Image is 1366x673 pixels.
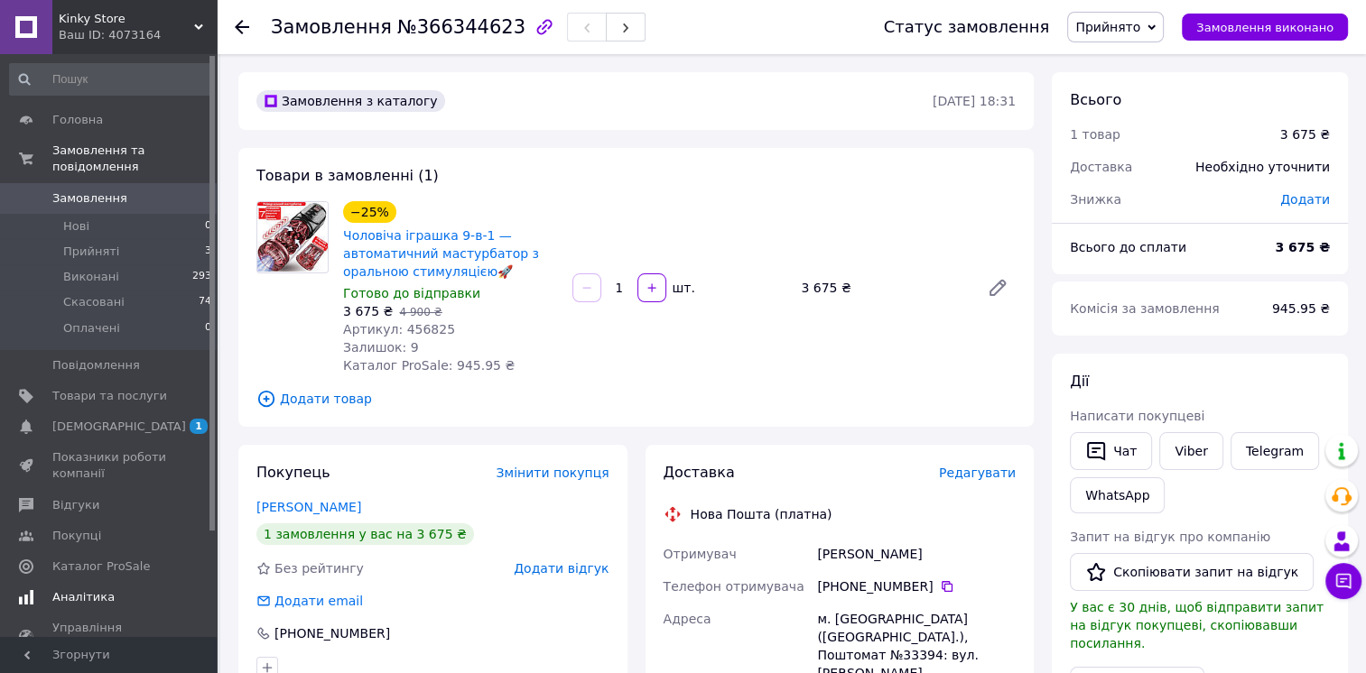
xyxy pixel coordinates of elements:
[1075,20,1140,34] span: Прийнято
[273,624,392,642] div: [PHONE_NUMBER]
[192,269,211,285] span: 293
[1196,21,1333,34] span: Замовлення виконано
[664,579,804,594] span: Телефон отримувача
[63,269,119,285] span: Виконані
[343,304,393,318] span: 3 675 ₴
[1159,432,1222,470] a: Viber
[343,201,396,223] div: −25%
[1070,600,1324,650] span: У вас є 30 днів, щоб відправити запит на відгук покупцеві, скопіювавши посилання.
[1231,432,1319,470] a: Telegram
[205,320,211,336] span: 0
[63,218,89,235] span: Нові
[63,244,119,260] span: Прийняті
[1070,91,1121,108] span: Всього
[1275,240,1330,254] b: 3 675 ₴
[273,592,365,610] div: Додати email
[794,275,972,300] div: 3 675 ₴
[1070,240,1186,254] span: Всього до сплати
[343,286,480,300] span: Готово до відправки
[52,190,127,207] span: Замовлення
[257,202,328,272] img: Чоловіча іграшка 9-в-1 — автоматичний мастурбатор з оральною стимуляцією🚀
[1325,563,1361,599] button: Чат з покупцем
[1182,14,1348,41] button: Замовлення виконано
[52,112,103,128] span: Головна
[1070,301,1220,316] span: Комісія за замовлення
[1070,160,1132,174] span: Доставка
[1272,301,1330,316] span: 945.95 ₴
[1070,553,1314,591] button: Скопіювати запит на відгук
[256,464,330,481] span: Покупець
[52,620,167,652] span: Управління сайтом
[1070,127,1120,142] span: 1 товар
[939,466,1016,480] span: Редагувати
[52,357,140,373] span: Повідомлення
[497,466,609,480] span: Змінити покупця
[1070,477,1165,513] a: WhatsApp
[664,612,711,626] span: Адреса
[884,18,1050,36] div: Статус замовлення
[235,18,249,36] div: Повернутися назад
[664,547,737,561] span: Отримувач
[343,228,539,279] a: Чоловіча іграшка 9-в-1 — автоматичний мастурбатор з оральною стимуляцією🚀
[52,143,217,175] span: Замовлення та повідомлення
[63,294,125,310] span: Скасовані
[199,294,211,310] span: 74
[52,497,99,513] span: Відгуки
[397,16,525,38] span: №366344623
[343,340,419,355] span: Залишок: 9
[668,279,697,297] div: шт.
[1070,530,1270,544] span: Запит на відгук про компанію
[933,94,1016,108] time: [DATE] 18:31
[256,523,474,545] div: 1 замовлення у вас на 3 675 ₴
[1070,192,1121,207] span: Знижка
[255,592,365,610] div: Додати email
[343,322,455,336] span: Артикул: 456825
[1070,409,1204,423] span: Написати покупцеві
[1280,125,1330,143] div: 3 675 ₴
[399,306,441,318] span: 4 900 ₴
[52,419,186,435] span: [DEMOGRAPHIC_DATA]
[1185,147,1341,187] div: Необхідно уточнити
[1070,432,1152,470] button: Чат
[256,500,361,514] a: [PERSON_NAME]
[52,558,150,575] span: Каталог ProSale
[256,90,445,112] div: Замовлення з каталогу
[813,538,1019,570] div: [PERSON_NAME]
[343,358,515,373] span: Каталог ProSale: 945.95 ₴
[205,244,211,260] span: 3
[52,528,101,544] span: Покупці
[52,388,167,404] span: Товари та послуги
[980,270,1016,306] a: Редагувати
[664,464,735,481] span: Доставка
[256,167,439,184] span: Товари в замовленні (1)
[63,320,120,336] span: Оплачені
[9,63,213,96] input: Пошук
[817,577,1016,595] div: [PHONE_NUMBER]
[190,419,208,434] span: 1
[205,218,211,235] span: 0
[1280,192,1330,207] span: Додати
[514,561,609,576] span: Додати відгук
[52,589,115,605] span: Аналітика
[271,16,392,38] span: Замовлення
[274,561,364,576] span: Без рейтингу
[59,11,194,27] span: Kinky Store
[686,505,837,523] div: Нова Пошта (платна)
[59,27,217,43] div: Ваш ID: 4073164
[256,389,1016,409] span: Додати товар
[52,449,167,482] span: Показники роботи компанії
[1070,373,1089,390] span: Дії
